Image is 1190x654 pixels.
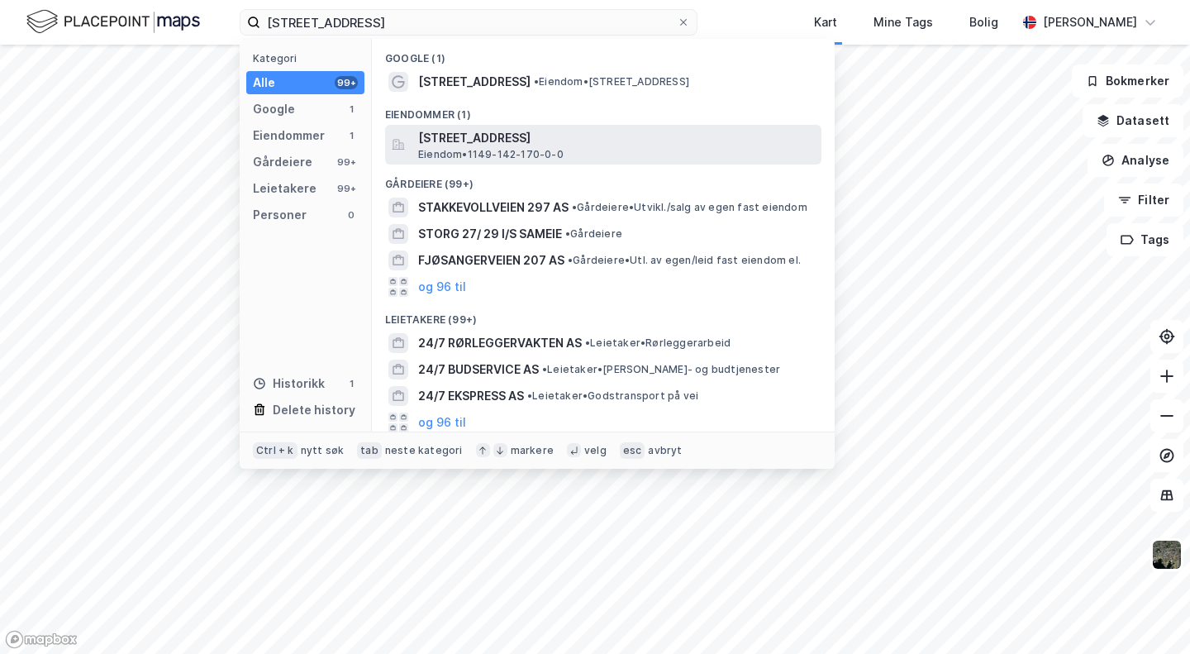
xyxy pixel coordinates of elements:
[1072,64,1183,98] button: Bokmerker
[345,129,358,142] div: 1
[253,99,295,119] div: Google
[565,227,570,240] span: •
[273,400,355,420] div: Delete history
[372,39,835,69] div: Google (1)
[1043,12,1137,32] div: [PERSON_NAME]
[1107,575,1190,654] iframe: Chat Widget
[814,12,837,32] div: Kart
[385,444,463,457] div: neste kategori
[253,73,275,93] div: Alle
[572,201,807,214] span: Gårdeiere • Utvikl./salg av egen fast eiendom
[372,165,835,194] div: Gårdeiere (99+)
[565,227,622,241] span: Gårdeiere
[511,444,554,457] div: markere
[1107,575,1190,654] div: Kontrollprogram for chat
[260,10,677,35] input: Søk på adresse, matrikkel, gårdeiere, leietakere eller personer
[648,444,682,457] div: avbryt
[542,363,780,376] span: Leietaker • [PERSON_NAME]- og budtjenester
[873,12,933,32] div: Mine Tags
[335,182,358,195] div: 99+
[1107,223,1183,256] button: Tags
[418,198,569,217] span: STAKKEVOLLVEIEN 297 AS
[418,72,531,92] span: [STREET_ADDRESS]
[542,363,547,375] span: •
[345,377,358,390] div: 1
[534,75,539,88] span: •
[572,201,577,213] span: •
[335,155,358,169] div: 99+
[253,52,364,64] div: Kategori
[253,205,307,225] div: Personer
[568,254,801,267] span: Gårdeiere • Utl. av egen/leid fast eiendom el.
[345,103,358,116] div: 1
[253,152,312,172] div: Gårdeiere
[418,224,562,244] span: STORG 27/ 29 I/S SAMEIE
[1151,539,1183,570] img: 9k=
[372,300,835,330] div: Leietakere (99+)
[584,444,607,457] div: velg
[418,128,815,148] span: [STREET_ADDRESS]
[418,251,564,270] span: FJØSANGERVEIEN 207 AS
[253,374,325,394] div: Historikk
[418,386,524,406] span: 24/7 EKSPRESS AS
[585,337,731,350] span: Leietaker • Rørleggerarbeid
[5,630,78,649] a: Mapbox homepage
[1088,144,1183,177] button: Analyse
[527,389,532,402] span: •
[418,360,539,380] span: 24/7 BUDSERVICE AS
[1104,184,1183,217] button: Filter
[253,442,297,459] div: Ctrl + k
[418,333,582,353] span: 24/7 RØRLEGGERVAKTEN AS
[357,442,382,459] div: tab
[253,179,317,198] div: Leietakere
[418,413,466,432] button: og 96 til
[335,76,358,89] div: 99+
[345,208,358,222] div: 0
[301,444,345,457] div: nytt søk
[534,75,689,88] span: Eiendom • [STREET_ADDRESS]
[585,337,590,349] span: •
[253,126,325,146] div: Eiendommer
[1083,104,1183,137] button: Datasett
[418,277,466,297] button: og 96 til
[26,7,200,36] img: logo.f888ab2527a4732fd821a326f86c7f29.svg
[372,95,835,125] div: Eiendommer (1)
[620,442,645,459] div: esc
[418,148,564,161] span: Eiendom • 1149-142-170-0-0
[568,254,573,266] span: •
[969,12,998,32] div: Bolig
[527,389,698,403] span: Leietaker • Godstransport på vei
